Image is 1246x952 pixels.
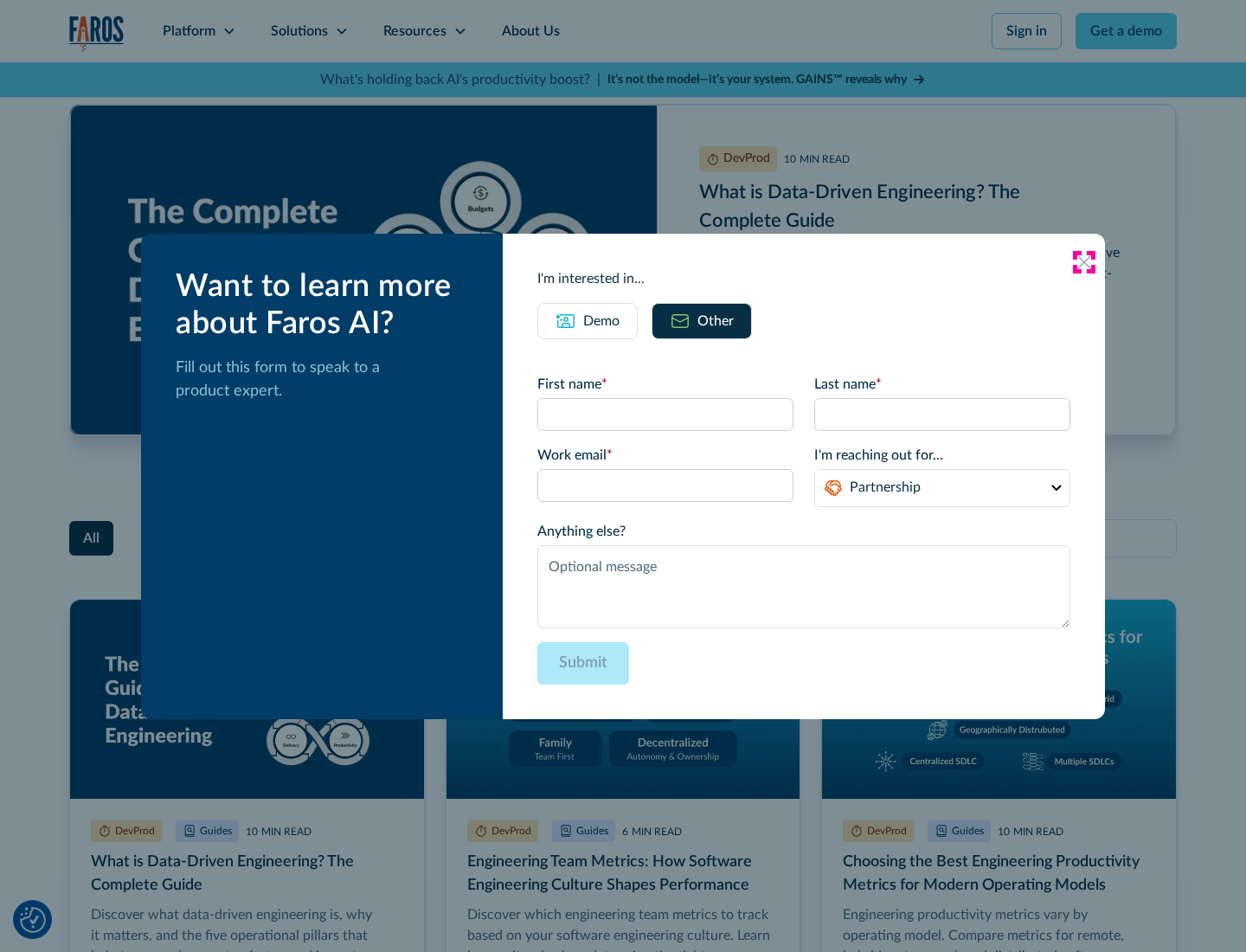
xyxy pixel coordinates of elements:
p: Fill out this form to speak to a product expert. [176,357,475,403]
label: I'm reaching out for... [814,445,1070,466]
label: Work email [537,445,793,466]
div: I'm interested in... [537,268,1070,289]
label: First name [537,374,793,395]
label: Last name [814,374,1070,395]
label: Anything else? [537,521,1070,542]
form: Email Form [537,374,1070,685]
div: Want to learn more about Faros AI? [176,268,475,343]
div: Other [697,311,734,331]
div: Demo [583,311,620,331]
input: Submit [537,642,629,685]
